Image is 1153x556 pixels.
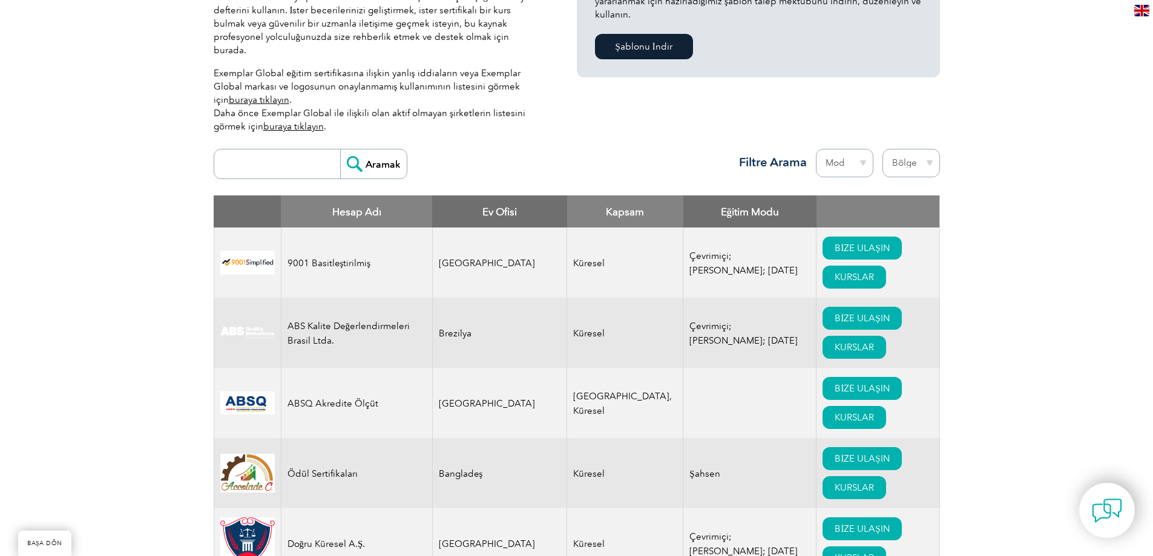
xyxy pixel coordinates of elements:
[595,34,693,59] a: Şablonu İndir
[1092,495,1122,526] img: contact-chat.png
[689,321,798,346] font: Çevrimiçi; [PERSON_NAME]; [DATE]
[289,94,292,105] font: .
[616,41,672,52] font: Şablonu İndir
[439,328,471,339] font: Brezilya
[220,391,275,414] img: cc24547b-a6e0-e911-a812-000d3a795b83-logo.png
[287,321,410,346] font: ABS Kalite Değerlendirmeleri Brasil Ltda.
[220,454,275,492] img: 1a94dd1a-69dd-eb11-bacb-002248159486-logo.jpg
[573,538,605,549] font: Küresel
[439,258,535,269] font: [GEOGRAPHIC_DATA]
[835,523,889,534] font: BİZE ULAŞIN
[340,149,407,178] input: Aramak
[281,195,432,227] th: Hesap Adı: Sütunları azalan şekilde sıralamak için etkinleştirin
[287,468,358,479] font: Ödül Sertifikaları
[606,206,644,218] font: Kapsam
[439,398,535,409] font: [GEOGRAPHIC_DATA]
[823,307,901,330] a: BİZE ULAŞIN
[835,342,874,353] font: KURSLAR
[573,258,605,269] font: Küresel
[823,406,886,429] a: KURSLAR
[689,468,720,479] font: Şahsen
[739,155,807,169] font: Filtre Arama
[835,412,874,423] font: KURSLAR
[823,336,886,359] a: KURSLAR
[439,468,483,479] font: Bangladeş
[18,531,71,556] a: BAŞA DÖN
[573,328,605,339] font: Küresel
[835,482,874,493] font: KURSLAR
[835,383,889,394] font: BİZE ULAŞIN
[214,108,526,132] font: Daha önce Exemplar Global ile ilişkili olan aktif olmayan şirketlerin listesini görmek için
[823,266,886,289] a: KURSLAR
[835,313,889,324] font: BİZE ULAŞIN
[823,447,901,470] a: BİZE ULAŞIN
[567,195,683,227] th: Kapsam: Sütunları artan düzende sıralamak için etkinleştirin
[689,250,798,276] font: Çevrimiçi; [PERSON_NAME]; [DATE]
[835,243,889,253] font: BİZE ULAŞIN
[263,121,324,132] a: buraya tıklayın
[835,272,874,283] font: KURSLAR
[287,258,371,269] font: 9001 Basitleştirilmiş
[332,206,381,218] font: Hesap Adı
[823,377,901,400] a: BİZE ULAŞIN
[823,517,901,540] a: BİZE ULAŞIN
[220,250,275,275] img: 37c9c059-616f-eb11-a812-002248153038-logo.png
[287,538,366,549] font: Doğru Küresel A.Ş.
[220,326,275,339] img: c92924ac-d9bc-ea11-a814-000d3a79823d-logo.jpg
[229,94,289,105] a: buraya tıklayın
[823,476,886,499] a: KURSLAR
[287,398,378,409] font: ABSQ Akredite Ölçüt
[573,468,605,479] font: Küresel
[324,121,326,132] font: .
[816,195,939,227] th: : Sütunları artan düzende sıralamak için etkinleştirin
[573,391,672,416] font: [GEOGRAPHIC_DATA], Küresel
[721,206,780,218] font: Eğitim Modu
[482,206,517,218] font: Ev Ofisi
[214,68,521,105] font: Exemplar Global eğitim sertifikasına ilişkin yanlış iddiaların veya Exemplar Global markası ve lo...
[683,195,816,227] th: Eğitim Modu: Sütunları artan düzende sıralamak için etkinleştirin
[823,237,901,260] a: BİZE ULAŞIN
[1134,5,1149,16] img: en
[835,453,889,464] font: BİZE ULAŞIN
[439,538,535,549] font: [GEOGRAPHIC_DATA]
[27,540,62,547] font: BAŞA DÖN
[432,195,567,227] th: Ev Ofisi: Sütunları artan sırada sıralamak için etkinleştirin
